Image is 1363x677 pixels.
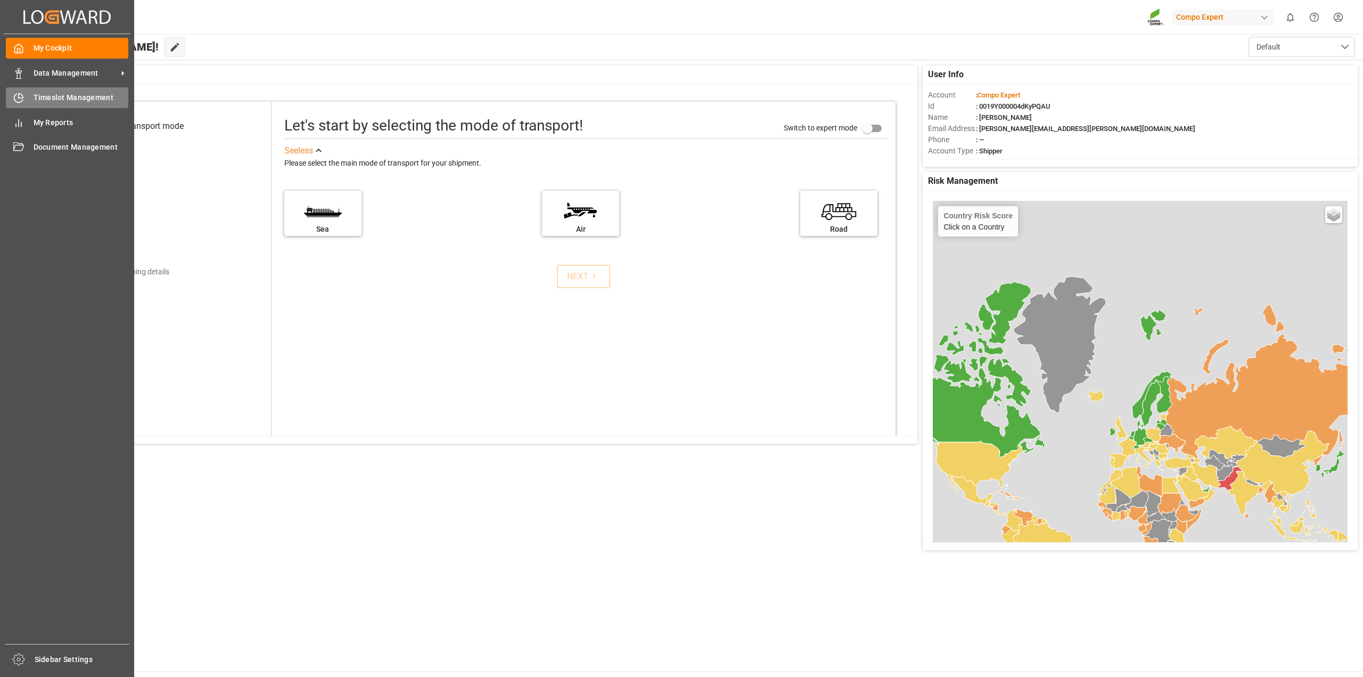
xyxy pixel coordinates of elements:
span: Risk Management [928,175,998,187]
div: NEXT [567,270,600,283]
div: Sea [290,224,356,235]
div: Add shipping details [103,266,169,278]
span: Sidebar Settings [35,654,130,665]
a: My Cockpit [6,38,128,59]
button: open menu [1249,37,1355,57]
button: show 0 new notifications [1278,5,1302,29]
div: Air [547,224,614,235]
button: NEXT [557,265,610,288]
span: Timeslot Management [34,92,129,103]
span: Switch to expert mode [784,124,857,132]
img: Screenshot%202023-09-29%20at%2010.02.21.png_1712312052.png [1147,8,1164,27]
div: Click on a Country [943,211,1013,231]
span: Phone [928,134,976,145]
span: User Info [928,68,964,81]
button: Compo Expert [1172,7,1278,27]
a: Layers [1325,206,1342,223]
span: Id [928,101,976,112]
h4: Country Risk Score [943,211,1013,220]
div: Please select the main mode of transport for your shipment. [284,157,888,170]
a: Document Management [6,137,128,158]
span: : [976,91,1020,99]
div: Compo Expert [1172,10,1274,25]
a: Timeslot Management [6,87,128,108]
span: : [PERSON_NAME] [976,113,1032,121]
span: Account [928,89,976,101]
span: My Reports [34,117,129,128]
span: : [PERSON_NAME][EMAIL_ADDRESS][PERSON_NAME][DOMAIN_NAME] [976,125,1195,133]
span: Email Address [928,123,976,134]
span: Default [1257,42,1280,53]
div: Let's start by selecting the mode of transport! [284,115,583,137]
span: Account Type [928,145,976,157]
div: See less [284,144,313,157]
a: My Reports [6,112,128,133]
span: : 0019Y000004dKyPQAU [976,102,1050,110]
div: Select transport mode [101,120,184,133]
span: Document Management [34,142,129,153]
span: : Shipper [976,147,1003,155]
span: : — [976,136,984,144]
button: Help Center [1302,5,1326,29]
span: Compo Expert [978,91,1020,99]
span: Name [928,112,976,123]
div: Road [806,224,872,235]
span: Data Management [34,68,118,79]
span: My Cockpit [34,43,129,54]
